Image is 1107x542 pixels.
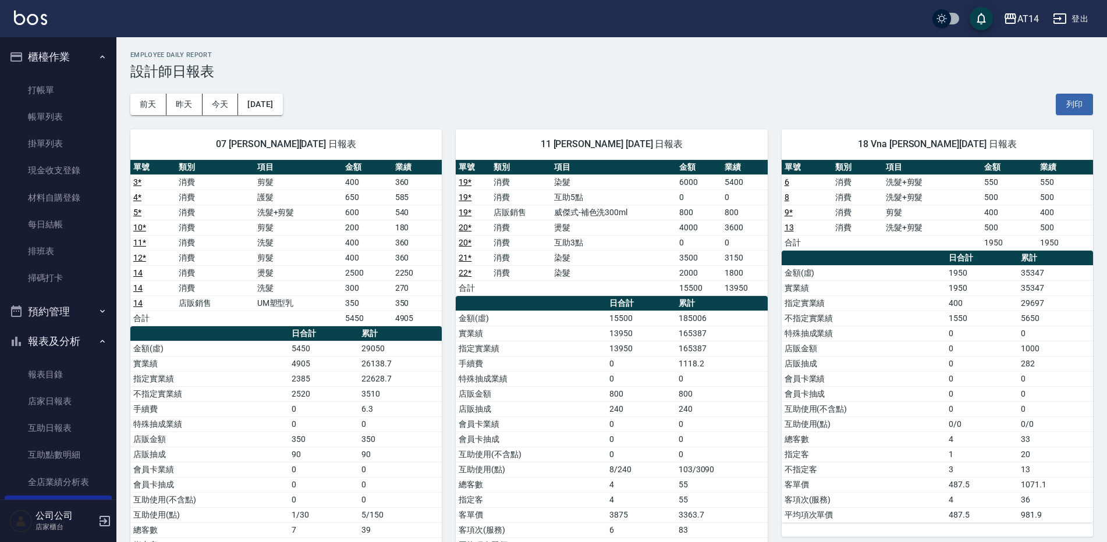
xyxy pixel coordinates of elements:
button: 報表及分析 [5,326,112,356]
th: 金額 [981,160,1037,175]
td: 13950 [722,280,767,295]
h5: 公司公司 [36,510,95,522]
h3: 設計師日報表 [130,63,1093,80]
td: 1800 [722,265,767,280]
td: 800 [722,205,767,220]
td: 消費 [491,265,551,280]
td: 1/30 [289,507,359,522]
td: 會員卡抽成 [130,477,289,492]
td: 500 [981,220,1037,235]
td: 手續費 [456,356,606,371]
span: 11 [PERSON_NAME] [DATE] 日報表 [470,138,753,150]
td: 總客數 [456,477,606,492]
a: 全店業績分析表 [5,469,112,495]
td: 55 [676,492,768,507]
td: 165387 [676,326,768,341]
td: 0 [359,477,442,492]
td: 客單價 [782,477,946,492]
td: 2385 [289,371,359,386]
button: 昨天 [166,94,203,115]
td: 合計 [130,311,176,326]
td: 店販銷售 [491,205,551,220]
td: 487.5 [946,477,1018,492]
td: 消費 [491,190,551,205]
td: 剪髮 [254,250,342,265]
a: 材料自購登錄 [5,184,112,211]
td: 1071.1 [1018,477,1093,492]
td: 35347 [1018,280,1093,295]
td: 0 [606,416,675,432]
td: 4 [606,477,675,492]
td: 240 [606,401,675,416]
a: 8 [785,192,789,202]
td: 3150 [722,250,767,265]
td: 585 [392,190,442,205]
td: 5/150 [359,507,442,522]
a: 打帳單 [5,77,112,104]
td: 總客數 [130,522,289,537]
td: 實業績 [782,280,946,295]
td: 特殊抽成業績 [130,416,289,432]
td: 互助使用(不含點) [130,492,289,507]
td: 15500 [606,311,675,326]
a: 報表目錄 [5,361,112,388]
td: 0 [606,356,675,371]
td: 店販抽成 [130,447,289,462]
button: 登出 [1048,8,1093,30]
td: 185006 [676,311,768,326]
td: 360 [392,250,442,265]
td: 5650 [1018,311,1093,326]
td: 指定實業績 [456,341,606,356]
th: 業績 [392,160,442,175]
td: 0 [1018,326,1093,341]
td: 2500 [342,265,392,280]
td: 染髮 [551,265,676,280]
th: 日合計 [606,296,675,311]
td: 300 [342,280,392,295]
td: 會員卡業績 [456,416,606,432]
button: save [970,7,993,30]
td: 店販抽成 [456,401,606,416]
td: 487.5 [946,507,1018,522]
td: 消費 [176,250,254,265]
td: 洗髮+剪髮 [883,174,981,190]
td: 總客數 [782,432,946,447]
td: 180 [392,220,442,235]
td: 特殊抽成業績 [782,326,946,341]
td: 800 [676,386,768,401]
td: 會員卡抽成 [782,386,946,401]
td: 29050 [359,341,442,356]
td: 客項次(服務) [456,522,606,537]
td: 29697 [1018,295,1093,311]
button: 預約管理 [5,297,112,327]
td: 13950 [606,341,675,356]
button: 櫃檯作業 [5,42,112,72]
td: 7 [289,522,359,537]
table: a dense table [130,160,442,326]
td: 0 [289,401,359,416]
td: 270 [392,280,442,295]
th: 累計 [1018,251,1093,266]
td: 消費 [176,265,254,280]
td: 13 [1018,462,1093,477]
td: 金額(虛) [782,265,946,280]
td: 消費 [176,280,254,295]
a: 14 [133,268,143,277]
td: 消費 [832,205,883,220]
td: 90 [289,447,359,462]
td: 0 [676,432,768,447]
td: 0 [946,326,1018,341]
td: 5450 [289,341,359,356]
td: 0 [606,371,675,386]
td: 2520 [289,386,359,401]
td: 手續費 [130,401,289,416]
a: 互助日報表 [5,415,112,441]
td: 240 [676,401,768,416]
td: 指定實業績 [782,295,946,311]
td: 0 [606,432,675,447]
td: 0 [946,401,1018,416]
td: 15500 [676,280,722,295]
img: Person [9,509,33,533]
td: 400 [342,250,392,265]
td: 會員卡業績 [782,371,946,386]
